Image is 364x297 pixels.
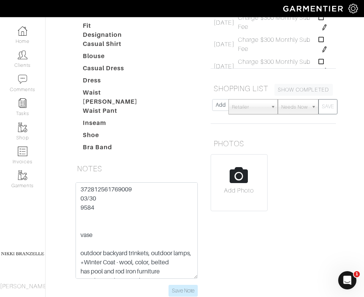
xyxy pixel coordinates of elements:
[18,26,27,36] img: dashboard-icon-dbcd8f5a0b271acd01030246c82b418ddd0df26cd7fceb0bd07c9910d44c42f6.png
[354,271,360,277] span: 1
[212,99,229,111] input: Add new item
[77,52,130,64] dt: Blouse
[77,76,130,88] dt: Dress
[321,68,328,74] img: pen-cf24a1663064a2ec1b9c1bd2387e9de7a2fa800b781884d57f21acf72779bad2.png
[18,74,27,84] img: comment-icon-a0a6a9ef722e966f86d9cbdc48e553b5cf19dbc54f86b18d962a5391bc8f6eb6.png
[77,39,130,52] dt: Casual Shirt
[74,161,199,176] h5: NOTES
[77,131,130,143] dt: Shoe
[211,136,336,151] h5: PHOTOS
[169,285,198,297] input: Save Note
[18,171,27,180] img: garments-icon-b7da505a4dc4fd61783c78ac3ca0ef83fa9d6f193b1c9dc38574b1d14d53ca28.png
[77,106,130,118] dt: Waist Pant
[214,40,234,49] span: [DATE]
[214,62,234,71] span: [DATE]
[238,13,315,32] span: Charge $300 Monthly Sub Fee
[274,84,333,96] a: SHOW COMPLETED
[338,271,356,289] iframe: Intercom live chat
[318,99,337,114] button: SAVE
[214,18,234,27] span: [DATE]
[77,21,130,39] dt: Fit Designation
[281,100,308,115] span: Needs Now
[18,50,27,60] img: clients-icon-6bae9207a08558b7cb47a8932f037763ab4055f8c8b6bfacd5dc20c3e0201464.png
[279,2,348,15] img: garmentier-logo-header-white-b43fb05a5012e4ada735d5af1a66efaba907eab6374d6393d1fbf88cb4ef424d.png
[18,98,27,108] img: reminder-icon-8004d30b9f0a5d33ae49ab947aed9ed385cf756f9e5892f1edd6e32f2345188e.png
[232,100,268,115] span: Retailer
[321,24,328,30] img: pen-cf24a1663064a2ec1b9c1bd2387e9de7a2fa800b781884d57f21acf72779bad2.png
[18,147,27,156] img: orders-icon-0abe47150d42831381b5fb84f609e132dff9fe21cb692f30cb5eec754e2cba89.png
[77,88,130,106] dt: Waist [PERSON_NAME]
[211,81,336,96] h5: SHOPPING LIST
[77,143,130,155] dt: Bra Band
[76,182,198,279] textarea: 372812561769009 03/30 9584 vase outdoor backyard trinkets, outdoor lamps, *Winter Coat - wool, co...
[77,118,130,131] dt: Inseam
[18,123,27,132] img: garments-icon-b7da505a4dc4fd61783c78ac3ca0ef83fa9d6f193b1c9dc38574b1d14d53ca28.png
[348,4,358,13] img: gear-icon-white-bd11855cb880d31180b6d7d6211b90ccbf57a29d726f0c71d8c61bd08dd39cc2.png
[321,46,328,52] img: pen-cf24a1663064a2ec1b9c1bd2387e9de7a2fa800b781884d57f21acf72779bad2.png
[77,64,130,76] dt: Casual Dress
[238,35,315,54] span: Charge $300 Monthly Sub Fee
[238,57,315,76] span: Charge $300 Monthly Sub Fee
